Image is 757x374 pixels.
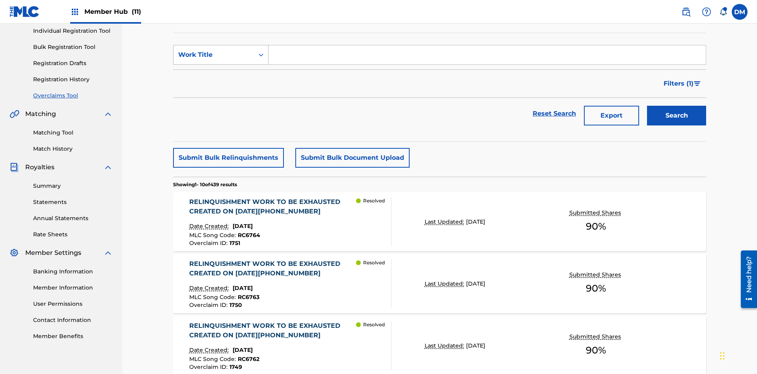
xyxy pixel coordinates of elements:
img: MLC Logo [9,6,40,17]
img: Top Rightsholders [70,7,80,17]
p: Resolved [363,197,385,204]
div: Work Title [178,50,249,60]
img: help [702,7,711,17]
p: Last Updated: [425,280,466,288]
img: Matching [9,109,19,119]
span: [DATE] [466,342,485,349]
p: Resolved [363,321,385,328]
a: Member Benefits [33,332,113,340]
a: Public Search [678,4,694,20]
span: 1750 [229,301,242,309]
a: RELINQUISHMENT WORK TO BE EXHAUSTED CREATED ON [DATE][PHONE_NUMBER]Date Created:[DATE]MLC Song Co... [173,254,706,313]
span: 1749 [229,363,242,370]
a: Bulk Registration Tool [33,43,113,51]
div: Help [699,4,714,20]
p: Submitted Shares [569,209,623,217]
img: filter [694,81,701,86]
a: Registration History [33,75,113,84]
span: RC6764 [238,232,260,239]
span: MLC Song Code : [189,355,238,363]
p: Date Created: [189,222,231,230]
span: RC6762 [238,355,259,363]
a: Summary [33,182,113,190]
div: RELINQUISHMENT WORK TO BE EXHAUSTED CREATED ON [DATE][PHONE_NUMBER] [189,321,356,340]
div: RELINQUISHMENT WORK TO BE EXHAUSTED CREATED ON [DATE][PHONE_NUMBER] [189,259,356,278]
p: Date Created: [189,284,231,292]
a: Individual Registration Tool [33,27,113,35]
iframe: Resource Center [735,247,757,312]
span: Filters ( 1 ) [664,79,694,88]
span: MLC Song Code : [189,232,238,239]
a: User Permissions [33,300,113,308]
span: [DATE] [233,346,253,353]
span: 90 % [586,343,606,357]
span: Member Settings [25,248,81,258]
a: Reset Search [529,105,580,122]
a: Rate Sheets [33,230,113,239]
span: Overclaim ID : [189,301,229,309]
button: Search [647,106,706,125]
img: expand [103,248,113,258]
a: RELINQUISHMENT WORK TO BE EXHAUSTED CREATED ON [DATE][PHONE_NUMBER]Date Created:[DATE]MLC Song Co... [173,192,706,251]
span: Matching [25,109,56,119]
span: [DATE] [233,223,253,230]
form: Search Form [173,45,706,129]
img: Member Settings [9,248,19,258]
p: Resolved [363,259,385,266]
p: Submitted Shares [569,333,623,341]
span: 1751 [229,239,240,247]
div: Drag [720,344,725,368]
a: Matching Tool [33,129,113,137]
span: RC6763 [238,294,259,301]
button: Submit Bulk Relinquishments [173,148,284,168]
span: (11) [132,8,141,15]
span: Overclaim ID : [189,363,229,370]
span: [DATE] [466,218,485,225]
a: Match History [33,145,113,153]
a: Annual Statements [33,214,113,223]
img: expand [103,163,113,172]
span: Royalties [25,163,54,172]
span: Member Hub [84,7,141,16]
button: Filters (1) [659,74,706,93]
div: User Menu [732,4,748,20]
div: Notifications [719,8,727,16]
a: Overclaims Tool [33,92,113,100]
p: Last Updated: [425,218,466,226]
button: Export [584,106,639,125]
img: Royalties [9,163,19,172]
span: 90 % [586,219,606,234]
p: Date Created: [189,346,231,354]
a: Member Information [33,284,113,292]
p: Showing 1 - 10 of 439 results [173,181,237,188]
span: [DATE] [233,284,253,292]
div: RELINQUISHMENT WORK TO BE EXHAUSTED CREATED ON [DATE][PHONE_NUMBER] [189,197,356,216]
p: Last Updated: [425,342,466,350]
img: expand [103,109,113,119]
span: Overclaim ID : [189,239,229,247]
span: 90 % [586,281,606,295]
a: Registration Drafts [33,59,113,67]
button: Submit Bulk Document Upload [295,148,410,168]
span: [DATE] [466,280,485,287]
p: Submitted Shares [569,271,623,279]
span: MLC Song Code : [189,294,238,301]
a: Contact Information [33,316,113,324]
a: Statements [33,198,113,206]
iframe: Chat Widget [718,336,757,374]
a: Banking Information [33,267,113,276]
img: search [681,7,691,17]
